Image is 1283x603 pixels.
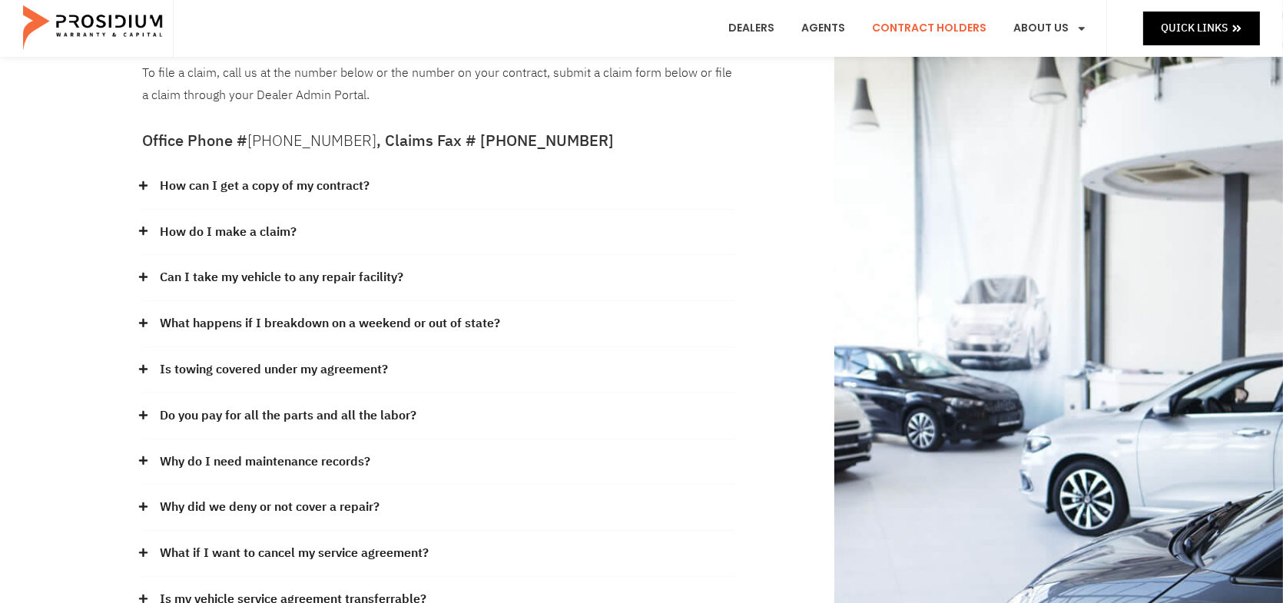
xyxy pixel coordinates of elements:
a: Is towing covered under my agreement? [160,359,388,381]
span: Quick Links [1161,18,1228,38]
h5: Office Phone # , Claims Fax # [PHONE_NUMBER] [142,133,735,148]
a: Can I take my vehicle to any repair facility? [160,267,403,289]
div: What if I want to cancel my service agreement? [142,531,735,577]
div: What happens if I breakdown on a weekend or out of state? [142,301,735,347]
a: [PHONE_NUMBER] [247,129,376,152]
div: Do you pay for all the parts and all the labor? [142,393,735,439]
a: Do you pay for all the parts and all the labor? [160,405,416,427]
a: What happens if I breakdown on a weekend or out of state? [160,313,500,335]
p: To file a claim, call us at the number below or the number on your contract, submit a claim form ... [142,62,735,107]
div: Is towing covered under my agreement? [142,347,735,393]
div: Why do I need maintenance records? [142,439,735,485]
a: Why did we deny or not cover a repair? [160,496,380,519]
a: How do I make a claim? [160,221,297,244]
div: Can I take my vehicle to any repair facility? [142,255,735,301]
div: How can I get a copy of my contract? [142,164,735,210]
div: Why did we deny or not cover a repair? [142,485,735,531]
a: Quick Links [1143,12,1260,45]
a: How can I get a copy of my contract? [160,175,370,197]
div: How do I make a claim? [142,210,735,256]
a: Why do I need maintenance records? [160,451,370,473]
a: What if I want to cancel my service agreement? [160,542,429,565]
